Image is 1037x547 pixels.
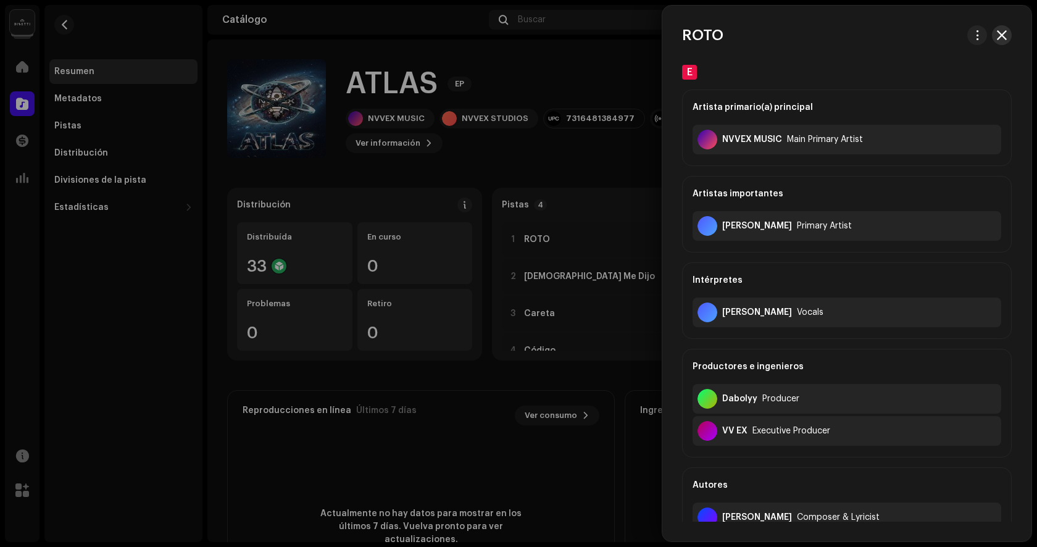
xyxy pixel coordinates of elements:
div: VV EX [722,426,748,436]
div: Dabolyy [722,394,757,404]
div: Papy Crish [722,221,792,231]
div: Vocals [797,307,823,317]
div: Executive Producer [752,426,830,436]
div: Artistas importantes [693,177,1001,211]
div: Producer [762,394,799,404]
div: Composer & Lyricist [797,512,880,522]
div: Primary Artist [797,221,852,231]
div: Autores [693,468,1001,503]
div: Artista primario(a) principal [693,90,1001,125]
div: E [682,65,697,80]
div: Intérpretes [693,263,1001,298]
div: NVVEX MUSIC [722,135,782,144]
div: Papy Crish [722,307,792,317]
div: Main Primary Artist [787,135,863,144]
h3: ROTO [682,25,723,45]
div: Cristian Genao [722,512,792,522]
div: Productores e ingenieros [693,349,1001,384]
